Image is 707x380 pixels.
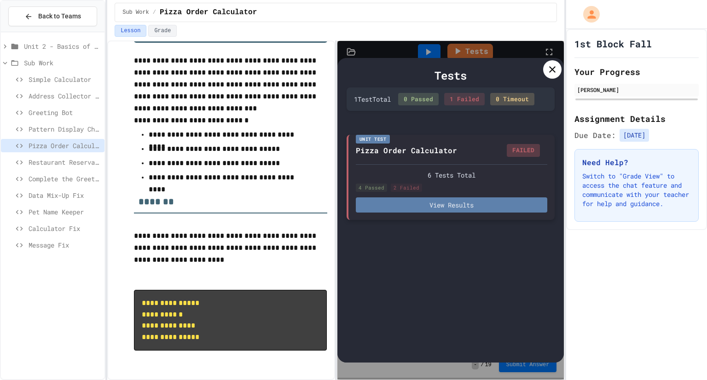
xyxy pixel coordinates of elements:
span: Pattern Display Challenge [29,124,101,134]
div: My Account [574,4,602,25]
div: Pizza Order Calculator [356,145,457,156]
button: Back to Teams [8,6,97,26]
span: Unit 2 - Basics of Python [24,41,101,51]
div: 1 Test Total [354,94,391,104]
button: Lesson [115,25,146,37]
div: 4 Passed [356,184,387,192]
button: Grade [148,25,177,37]
span: Pizza Order Calculator [160,7,257,18]
div: Tests [347,67,555,84]
span: [DATE] [620,129,649,142]
span: / [153,9,156,16]
h3: Need Help? [582,157,691,168]
span: Data Mix-Up Fix [29,190,101,200]
span: Sub Work [122,9,149,16]
h2: Assignment Details [574,112,699,125]
span: Address Collector Fix [29,91,101,101]
p: Switch to "Grade View" to access the chat feature and communicate with your teacher for help and ... [582,172,691,208]
span: Greeting Bot [29,108,101,117]
span: Simple Calculator [29,75,101,84]
button: View Results [356,197,548,213]
span: Due Date: [574,130,616,141]
span: Restaurant Reservation System [29,157,101,167]
span: Calculator Fix [29,224,101,233]
div: Unit Test [356,135,390,144]
h1: 1st Block Fall [574,37,652,50]
span: Complete the Greeting [29,174,101,184]
span: Pet Name Keeper [29,207,101,217]
div: 2 Failed [391,184,422,192]
span: Sub Work [24,58,101,68]
div: [PERSON_NAME] [577,86,696,94]
div: 1 Failed [444,93,485,106]
div: 0 Timeout [490,93,534,106]
div: FAILED [507,144,540,157]
span: Message Fix [29,240,101,250]
h2: Your Progress [574,65,699,78]
div: 0 Passed [398,93,439,106]
div: 6 Tests Total [356,170,548,180]
span: Back to Teams [38,12,81,21]
span: Pizza Order Calculator [29,141,101,150]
